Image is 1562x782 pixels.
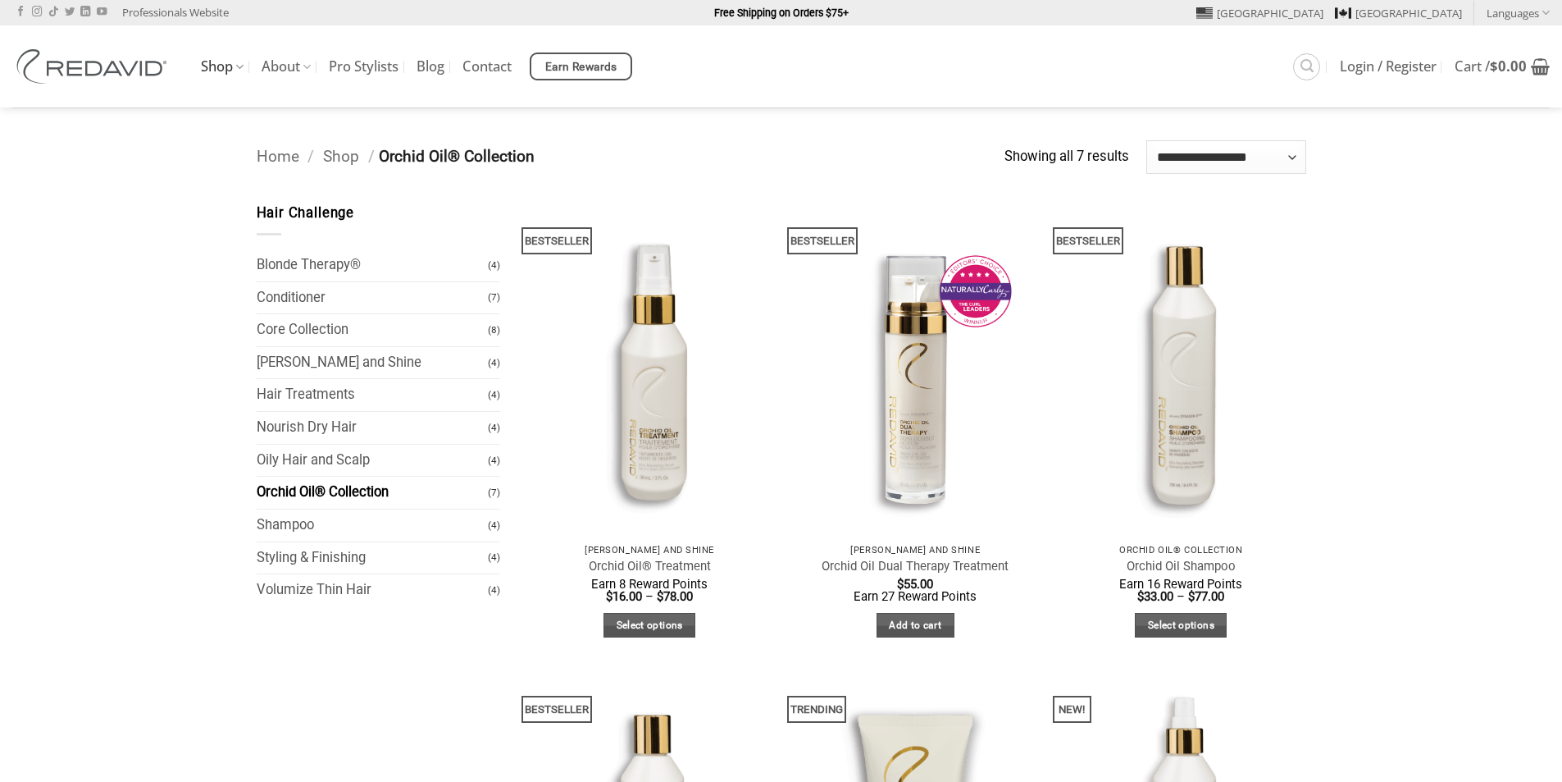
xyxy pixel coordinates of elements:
[1056,203,1306,536] img: REDAVID Orchid Oil Shampoo
[530,53,632,80] a: Earn Rewards
[877,613,954,638] a: Add to cart: “Orchid Oil Dual Therapy Treatment”
[488,381,500,409] span: (4)
[257,445,489,477] a: Oily Hair and Scalp
[645,589,653,604] span: –
[488,283,500,312] span: (7)
[257,249,489,281] a: Blonde Therapy®
[488,511,500,540] span: (4)
[65,7,75,18] a: Follow on Twitter
[1340,52,1437,81] a: Login / Register
[1340,60,1437,73] span: Login / Register
[1119,577,1242,592] span: Earn 16 Reward Points
[16,7,25,18] a: Follow on Facebook
[488,446,500,475] span: (4)
[657,589,663,604] span: $
[714,7,849,19] strong: Free Shipping on Orders $75+
[1490,57,1498,75] span: $
[257,347,489,379] a: [PERSON_NAME] and Shine
[323,147,359,166] a: Shop
[897,577,933,592] bdi: 55.00
[488,251,500,280] span: (4)
[257,314,489,346] a: Core Collection
[488,349,500,377] span: (4)
[545,58,617,76] span: Earn Rewards
[48,7,58,18] a: Follow on TikTok
[462,52,512,81] a: Contact
[1293,53,1320,80] a: Search
[488,478,500,507] span: (7)
[488,414,500,442] span: (4)
[606,589,642,604] bdi: 16.00
[257,510,489,542] a: Shampoo
[606,589,613,604] span: $
[1004,146,1129,168] p: Showing all 7 results
[657,589,693,604] bdi: 78.00
[32,7,42,18] a: Follow on Instagram
[262,51,311,83] a: About
[1188,589,1195,604] span: $
[822,559,1009,574] a: Orchid Oil Dual Therapy Treatment
[1135,613,1227,638] a: Select options for “Orchid Oil Shampoo”
[12,49,176,84] img: REDAVID Salon Products | United States
[257,379,489,411] a: Hair Treatments
[589,559,711,574] a: Orchid Oil® Treatment
[307,147,314,166] span: /
[417,52,444,81] a: Blog
[257,574,489,606] a: Volumize Thin Hair
[1335,1,1462,25] a: [GEOGRAPHIC_DATA]
[525,203,775,536] img: REDAVID Orchid Oil Treatment 90ml
[488,316,500,345] span: (8)
[257,542,489,574] a: Styling & Finishing
[1196,1,1323,25] a: [GEOGRAPHIC_DATA]
[1490,57,1527,75] bdi: 0.00
[257,147,299,166] a: Home
[1177,589,1185,604] span: –
[97,7,107,18] a: Follow on YouTube
[799,545,1032,556] p: [PERSON_NAME] and Shine
[1487,1,1550,25] a: Languages
[1127,559,1236,574] a: Orchid Oil Shampoo
[790,203,1041,536] img: REDAVID Orchid Oil Dual Therapy ~ Award Winning Curl Care
[603,613,695,638] a: Select options for “Orchid Oil® Treatment”
[257,144,1005,170] nav: Breadcrumb
[533,545,767,556] p: [PERSON_NAME] and Shine
[1137,589,1173,604] bdi: 33.00
[1455,48,1550,85] a: View cart
[1064,545,1298,556] p: Orchid Oil® Collection
[201,51,244,83] a: Shop
[1455,60,1527,73] span: Cart /
[897,577,904,592] span: $
[257,477,489,509] a: Orchid Oil® Collection
[488,576,500,605] span: (4)
[257,205,355,221] span: Hair Challenge
[1188,589,1224,604] bdi: 77.00
[854,589,977,604] span: Earn 27 Reward Points
[257,282,489,314] a: Conditioner
[1137,589,1144,604] span: $
[257,412,489,444] a: Nourish Dry Hair
[368,147,375,166] span: /
[80,7,90,18] a: Follow on LinkedIn
[329,52,398,81] a: Pro Stylists
[591,577,708,592] span: Earn 8 Reward Points
[488,543,500,572] span: (4)
[1146,140,1306,173] select: Shop order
